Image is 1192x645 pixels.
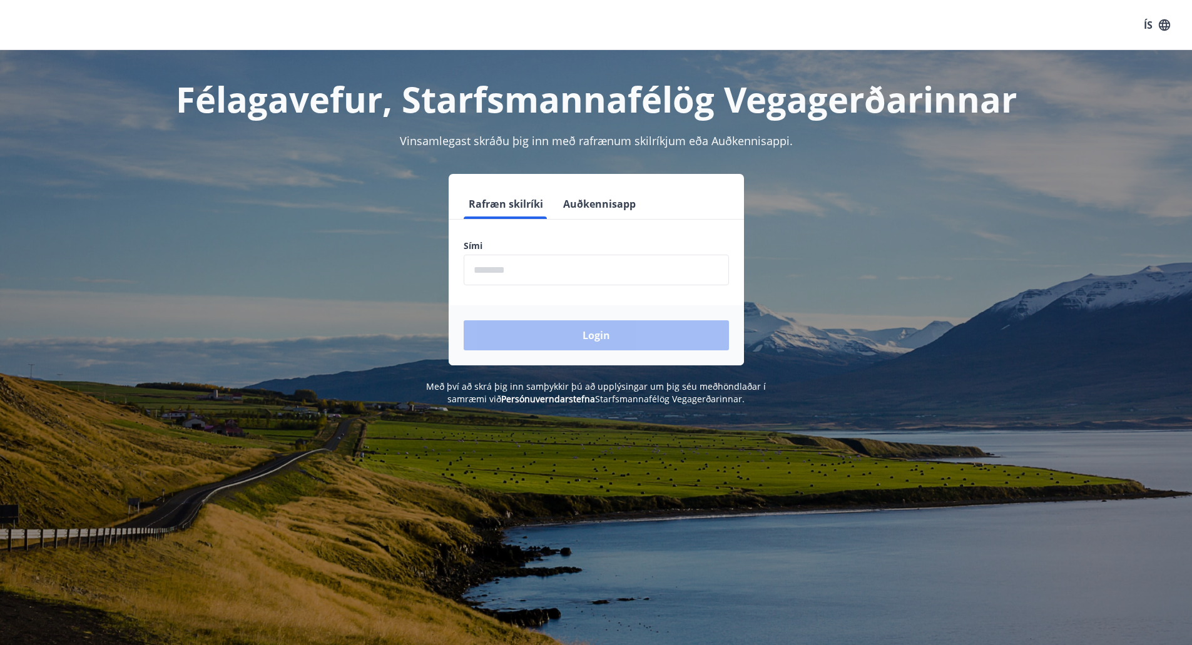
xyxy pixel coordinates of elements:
span: Með því að skrá þig inn samþykkir þú að upplýsingar um þig séu meðhöndlaðar í samræmi við Starfsm... [426,380,766,405]
span: Vinsamlegast skráðu þig inn með rafrænum skilríkjum eða Auðkennisappi. [400,133,793,148]
button: Auðkennisapp [558,189,641,219]
button: ÍS [1137,14,1177,36]
h1: Félagavefur, Starfsmannafélög Vegagerðarinnar [161,75,1032,123]
label: Sími [464,240,729,252]
a: Persónuverndarstefna [501,393,595,405]
button: Rafræn skilríki [464,189,548,219]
